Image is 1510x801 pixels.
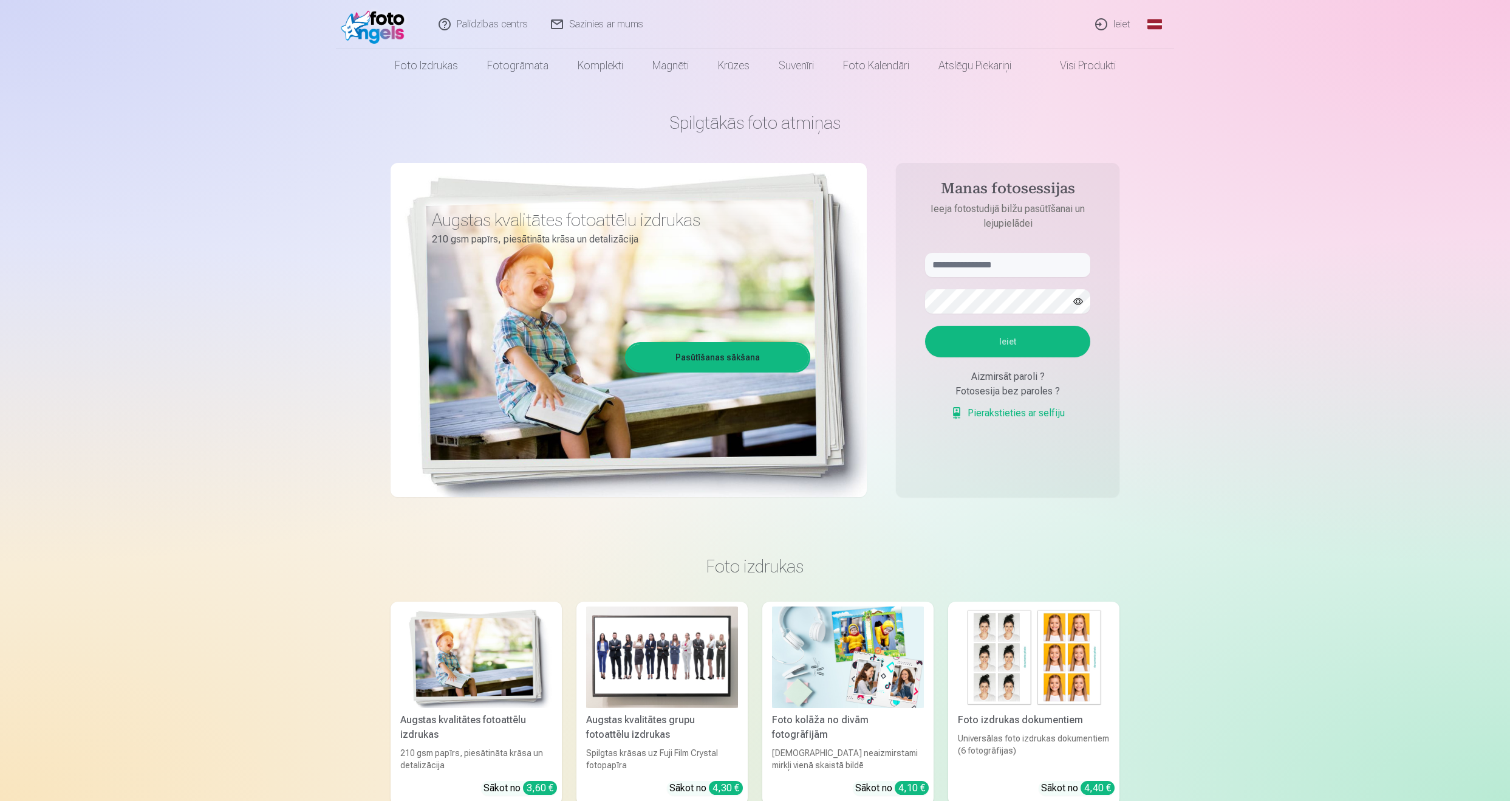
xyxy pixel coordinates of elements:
[951,406,1065,421] a: Pierakstieties ar selfiju
[925,370,1090,384] div: Aizmirsāt paroli ?
[925,326,1090,357] button: Ieiet
[395,747,557,771] div: 210 gsm papīrs, piesātināta krāsa un detalizācija
[581,713,743,742] div: Augstas kvalitātes grupu fotoattēlu izdrukas
[1041,781,1115,796] div: Sākot no
[958,607,1110,708] img: Foto izdrukas dokumentiem
[380,49,473,83] a: Foto izdrukas
[432,209,801,231] h3: Augstas kvalitātes fotoattēlu izdrukas
[709,781,743,795] div: 4,30 €
[523,781,557,795] div: 3,60 €
[953,732,1115,771] div: Universālas foto izdrukas dokumentiem (6 fotogrāfijas)
[391,112,1119,134] h1: Spilgtākās foto atmiņas
[764,49,828,83] a: Suvenīri
[627,344,808,371] a: Pasūtīšanas sākšana
[828,49,924,83] a: Foto kalendāri
[925,384,1090,399] div: Fotosesija bez paroles ?
[638,49,703,83] a: Magnēti
[913,202,1102,231] p: Ieeja fotostudijā bilžu pasūtīšanai un lejupielādei
[855,781,929,796] div: Sākot no
[400,607,552,708] img: Augstas kvalitātes fotoattēlu izdrukas
[400,555,1110,577] h3: Foto izdrukas
[953,713,1115,727] div: Foto izdrukas dokumentiem
[395,713,557,742] div: Augstas kvalitātes fotoattēlu izdrukas
[895,781,929,795] div: 4,10 €
[669,781,743,796] div: Sākot no
[913,180,1102,202] h4: Manas fotosessijas
[563,49,638,83] a: Komplekti
[483,781,557,796] div: Sākot no
[772,607,924,708] img: Foto kolāža no divām fotogrāfijām
[432,231,801,248] p: 210 gsm papīrs, piesātināta krāsa un detalizācija
[581,747,743,771] div: Spilgtas krāsas uz Fuji Film Crystal fotopapīra
[586,607,738,708] img: Augstas kvalitātes grupu fotoattēlu izdrukas
[1081,781,1115,795] div: 4,40 €
[1026,49,1130,83] a: Visi produkti
[341,5,411,44] img: /fa1
[473,49,563,83] a: Fotogrāmata
[703,49,764,83] a: Krūzes
[767,713,929,742] div: Foto kolāža no divām fotogrāfijām
[924,49,1026,83] a: Atslēgu piekariņi
[767,747,929,771] div: [DEMOGRAPHIC_DATA] neaizmirstami mirkļi vienā skaistā bildē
